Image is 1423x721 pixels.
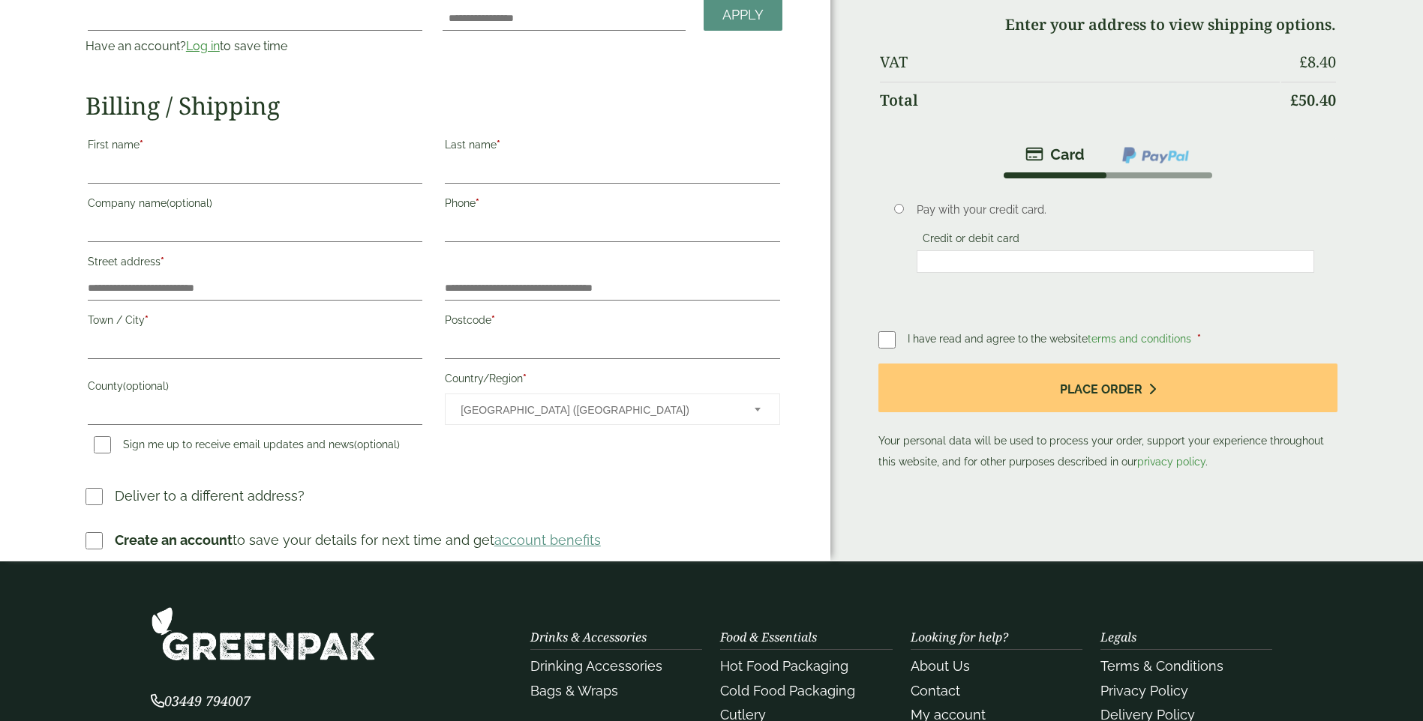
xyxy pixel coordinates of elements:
[1121,145,1190,165] img: ppcp-gateway.png
[908,333,1194,345] span: I have read and agree to the website
[115,532,233,548] strong: Create an account
[186,39,220,53] a: Log in
[523,372,527,384] abbr: required
[880,44,1280,80] th: VAT
[354,438,400,450] span: (optional)
[720,658,848,674] a: Hot Food Packaging
[94,436,111,453] input: Sign me up to receive email updates and news(optional)
[88,375,422,401] label: County
[476,197,479,209] abbr: required
[1025,145,1085,163] img: stripe.png
[720,683,855,699] a: Cold Food Packaging
[530,683,618,699] a: Bags & Wraps
[86,37,425,55] p: Have an account? to save time
[167,197,212,209] span: (optional)
[161,256,164,268] abbr: required
[445,134,779,160] label: Last name
[151,606,376,661] img: GreenPak Supplies
[123,380,169,392] span: (optional)
[1088,333,1191,345] a: terms and conditions
[494,532,601,548] a: account benefits
[1100,658,1223,674] a: Terms & Conditions
[1100,683,1188,699] a: Privacy Policy
[911,658,970,674] a: About Us
[445,193,779,218] label: Phone
[115,530,601,550] p: to save your details for next time and get
[145,314,149,326] abbr: required
[88,438,406,455] label: Sign me up to receive email updates and news
[115,486,305,506] p: Deliver to a different address?
[151,695,251,709] a: 03449 794007
[530,658,662,674] a: Drinking Accessories
[1197,333,1201,345] abbr: required
[917,202,1314,218] p: Pay with your credit card.
[880,7,1337,43] td: Enter your address to view shipping options.
[445,368,779,393] label: Country/Region
[878,363,1338,412] button: Place order
[88,193,422,218] label: Company name
[722,7,764,23] span: Apply
[1299,52,1307,72] span: £
[880,82,1280,118] th: Total
[1290,90,1336,110] bdi: 50.40
[491,314,495,326] abbr: required
[921,255,1310,268] iframe: Secure card payment input frame
[1290,90,1298,110] span: £
[445,310,779,335] label: Postcode
[917,232,1025,249] label: Credit or debit card
[461,394,734,426] span: United Kingdom (UK)
[911,683,960,699] a: Contact
[140,139,143,151] abbr: required
[88,310,422,335] label: Town / City
[497,139,500,151] abbr: required
[151,692,251,710] span: 03449 794007
[878,363,1338,472] p: Your personal data will be used to process your order, support your experience throughout this we...
[88,251,422,277] label: Street address
[1299,52,1336,72] bdi: 8.40
[88,134,422,160] label: First name
[1137,456,1205,468] a: privacy policy
[445,393,779,425] span: Country/Region
[86,91,782,120] h2: Billing / Shipping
